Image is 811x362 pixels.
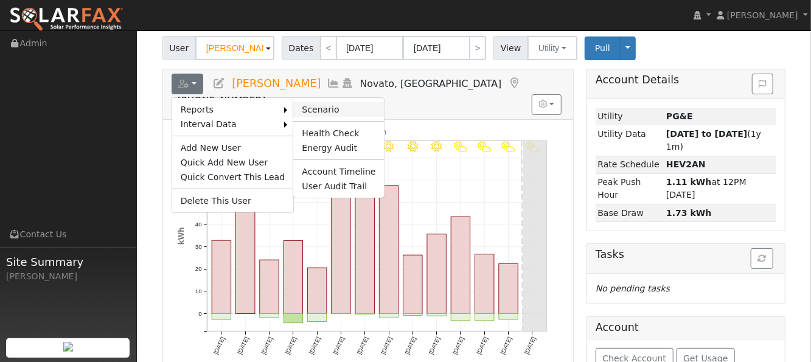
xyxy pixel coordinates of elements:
[172,141,294,155] a: Add New User
[212,314,231,320] rect: onclick=""
[327,77,341,89] a: Multi-Series Graph
[666,177,712,187] strong: 1.11 kWh
[287,128,386,136] text: Net Consumption 480 kWh
[282,36,321,60] span: Dates
[293,126,384,141] a: Health Check Report
[427,234,446,314] rect: onclick=""
[195,265,202,272] text: 20
[332,175,350,313] rect: onclick=""
[383,141,394,152] i: 9/30 - Clear
[332,336,346,355] text: [DATE]
[431,141,442,152] i: 10/02 - Clear
[666,129,747,139] strong: [DATE] to [DATE]
[666,111,693,121] strong: ID: 17378614, authorized: 10/07/25
[507,77,521,89] a: Map
[198,310,201,317] text: 0
[360,78,502,89] span: Novato, [GEOGRAPHIC_DATA]
[195,243,202,250] text: 30
[751,248,773,269] button: Refresh
[403,314,422,316] rect: onclick=""
[236,336,250,355] text: [DATE]
[596,248,776,261] h5: Tasks
[427,314,446,316] rect: onclick=""
[195,36,274,60] input: Select a User
[596,321,639,333] h5: Account
[527,36,577,60] button: Utility
[284,314,302,323] rect: onclick=""
[63,342,73,352] img: retrieve
[172,193,294,208] a: Delete This User
[355,314,374,315] rect: onclick=""
[596,108,664,125] td: Utility
[595,43,610,53] span: Pull
[499,314,518,320] rect: onclick=""
[212,336,226,355] text: [DATE]
[260,260,279,313] rect: onclick=""
[427,336,441,355] text: [DATE]
[260,314,279,318] rect: onclick=""
[666,208,712,218] strong: 1.73 kWh
[499,263,518,313] rect: onclick=""
[260,336,274,355] text: [DATE]
[453,141,467,152] i: 10/03 - PartlyCloudy
[596,74,776,86] h5: Account Details
[475,336,489,355] text: [DATE]
[232,77,321,89] span: [PERSON_NAME]
[499,336,513,355] text: [DATE]
[9,7,124,32] img: SolarFax
[478,141,492,152] i: 10/04 - PartlyCloudy
[6,270,130,283] div: [PERSON_NAME]
[308,336,322,355] text: [DATE]
[523,336,537,355] text: [DATE]
[407,141,418,152] i: 10/01 - Clear
[596,156,664,173] td: Rate Schedule
[596,173,664,204] td: Peak Push Hour
[293,102,384,117] a: Scenario Report
[752,74,773,94] button: Issue History
[379,186,398,314] rect: onclick=""
[162,36,196,60] span: User
[501,141,515,152] i: 10/05 - PartlyCloudy
[596,284,670,293] i: No pending tasks
[212,240,231,313] rect: onclick=""
[596,204,664,221] td: Base Draw
[293,164,384,179] a: Account Timeline Report
[380,336,394,355] text: [DATE]
[666,129,761,151] span: (1y 1m)
[341,77,354,89] a: Login As (last Never)
[585,37,621,60] button: Pull
[235,203,254,314] rect: onclick=""
[320,36,337,60] a: <
[493,36,528,60] span: View
[307,268,326,313] rect: onclick=""
[6,254,130,270] span: Site Summary
[666,159,706,169] strong: B
[172,155,294,170] a: Quick Add New User
[475,314,493,321] rect: onclick=""
[172,170,294,184] a: Quick Convert This Lead
[293,141,384,155] a: Energy Audit Report
[293,179,384,193] a: User Audit Trail
[284,240,302,313] rect: onclick=""
[403,255,422,313] rect: onclick=""
[596,125,664,156] td: Utility Data
[284,336,298,355] text: [DATE]
[195,288,202,294] text: 10
[355,158,374,314] rect: onclick=""
[172,117,285,131] a: Interval Data
[307,314,326,322] rect: onclick=""
[212,77,226,89] a: Edit User (38338)
[451,336,465,355] text: [DATE]
[379,314,398,318] rect: onclick=""
[172,102,285,117] a: Reports
[176,227,185,245] text: kWh
[475,254,493,314] rect: onclick=""
[178,95,266,106] span: [PHONE_NUMBER]
[195,221,202,228] text: 40
[451,217,470,313] rect: onclick=""
[451,314,470,321] rect: onclick=""
[469,36,486,60] a: >
[355,336,369,355] text: [DATE]
[403,336,417,355] text: [DATE]
[727,10,798,20] span: [PERSON_NAME]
